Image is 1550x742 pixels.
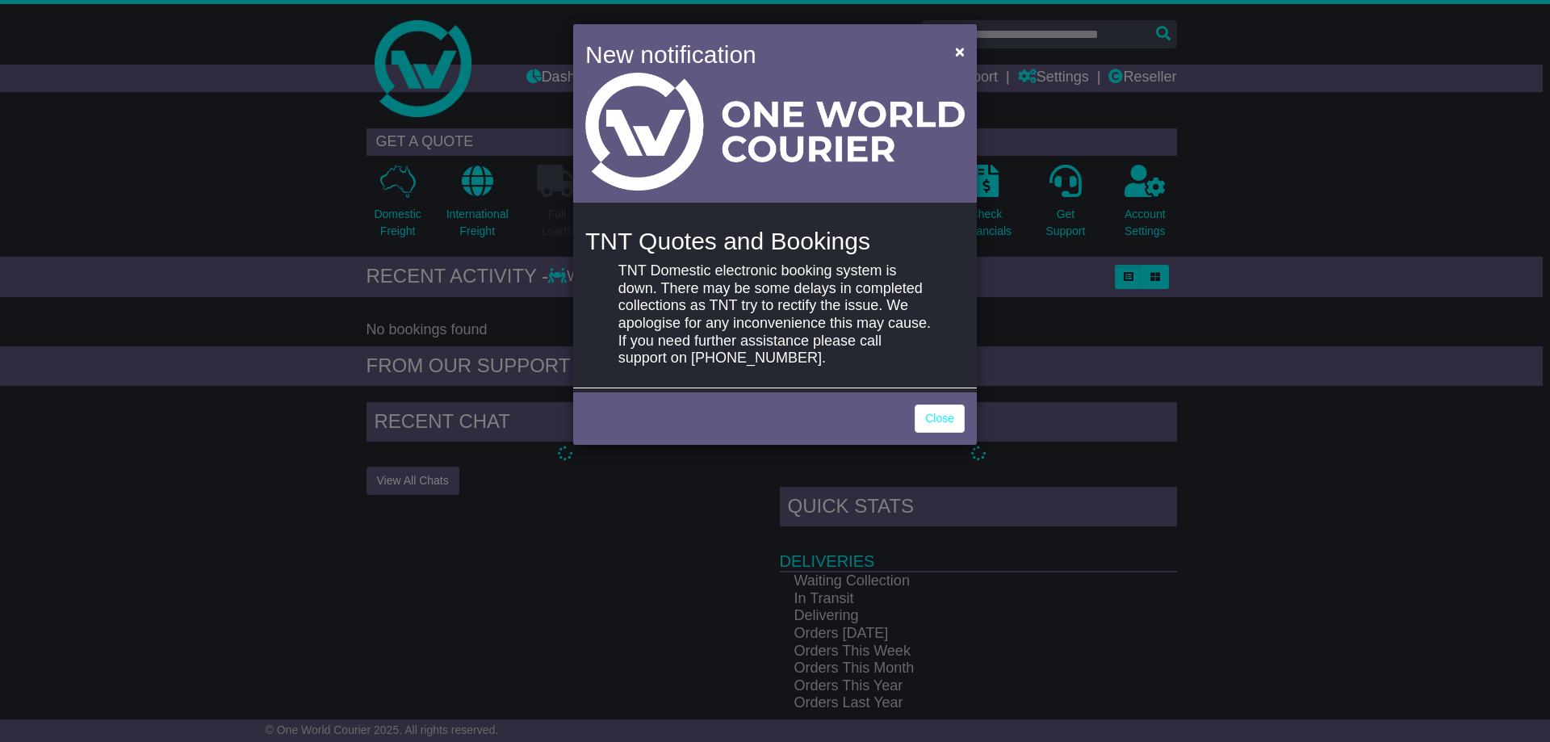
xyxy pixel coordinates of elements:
img: Light [585,73,965,191]
h4: TNT Quotes and Bookings [585,228,965,254]
span: × [955,42,965,61]
a: Close [915,405,965,433]
p: TNT Domestic electronic booking system is down. There may be some delays in completed collections... [618,262,932,367]
button: Close [947,35,973,68]
h4: New notification [585,36,932,73]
